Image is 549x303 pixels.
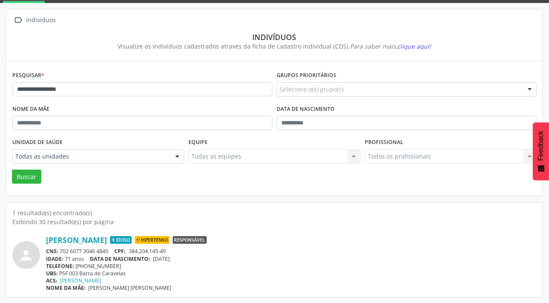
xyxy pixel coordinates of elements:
a: [PERSON_NAME] [46,235,107,245]
button: Feedback - Mostrar pesquisa [533,122,549,180]
span: clique aqui! [398,42,431,50]
span: [DATE] [153,255,170,263]
span: 384.204.145-49 [129,248,166,255]
span: CPF: [115,248,126,255]
button: Buscar [12,170,41,184]
label: Pesquisar [12,69,44,82]
div: 71 anos [46,255,537,263]
span: Feedback [537,131,545,161]
span: TELEFONE: [46,263,74,270]
div: 702 6077 3046 4840 [46,248,537,255]
span: DATA DE NASCIMENTO: [90,255,150,263]
span: Idoso [110,236,132,244]
span: Todas as unidades [15,152,167,161]
div: [PHONE_NUMBER] [46,263,537,270]
a: [PERSON_NAME] [61,277,101,284]
div: Indivíduos [18,32,531,42]
div: Indivíduos [25,14,58,26]
label: Unidade de saúde [12,136,63,149]
span: [PERSON_NAME] [PERSON_NAME] [89,284,172,291]
label: Profissional [365,136,403,149]
label: Grupos prioritários [277,69,336,82]
label: Equipe [188,136,208,149]
div: Exibindo 30 resultado(s) por página [12,217,537,226]
span: Hipertenso [135,236,170,244]
span: Selecione o(s) grupo(s) [280,85,344,94]
span: Responsável [173,236,207,244]
i: Para saber mais, [350,42,431,50]
span: UBS: [46,270,58,277]
span: IDADE: [46,255,64,263]
label: Nome da mãe [12,103,49,116]
a:  Indivíduos [12,14,58,26]
i: person [19,248,34,263]
div: PSF 003 Barra de Caravelas [46,270,537,277]
span: NOME DA MÃE: [46,284,86,291]
label: Data de nascimento [277,103,335,116]
i:  [12,14,25,26]
span: ACS: [46,277,58,284]
div: Visualize os indivíduos cadastrados através da ficha de cadastro individual (CDS). [18,42,531,51]
span: CNS: [46,248,58,255]
div: 1 resultado(s) encontrado(s) [12,208,537,217]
